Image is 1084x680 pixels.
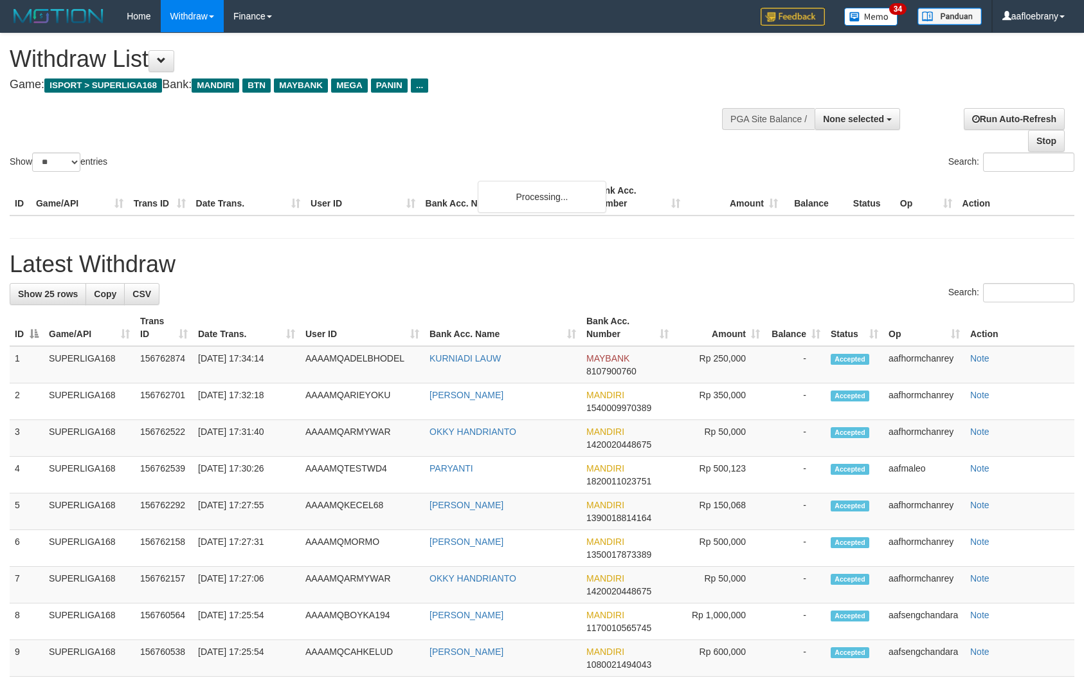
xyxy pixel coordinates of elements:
[31,179,129,216] th: Game/API
[44,309,135,346] th: Game/API: activate to sort column ascending
[44,567,135,603] td: SUPERLIGA168
[10,530,44,567] td: 6
[983,283,1074,302] input: Search:
[300,567,424,603] td: AAAAMQARMYWAR
[815,108,900,130] button: None selected
[300,383,424,420] td: AAAAMQARIEYOKU
[44,640,135,677] td: SUPERLIGA168
[883,640,965,677] td: aafsengchandara
[10,283,86,305] a: Show 25 rows
[970,537,989,547] a: Note
[674,383,765,420] td: Rp 350,000
[765,640,826,677] td: -
[970,353,989,363] a: Note
[586,537,624,547] span: MANDIRI
[765,603,826,640] td: -
[586,659,651,670] span: Copy 1080021494043 to clipboard
[970,610,989,620] a: Note
[823,114,884,124] span: None selected
[10,179,31,216] th: ID
[970,500,989,510] a: Note
[883,567,965,603] td: aafhormchanrey
[32,152,80,172] select: Showentries
[831,501,869,511] span: Accepted
[10,252,1074,277] h1: Latest Withdraw
[848,179,895,216] th: Status
[1028,130,1065,152] a: Stop
[586,549,651,560] span: Copy 1350017873389 to clipboard
[586,513,651,523] span: Copy 1390018814164 to clipboard
[10,46,710,72] h1: Withdraw List
[917,8,982,25] img: panduan.png
[193,640,300,677] td: [DATE] 17:25:54
[883,493,965,530] td: aafhormchanrey
[970,573,989,584] a: Note
[44,78,162,93] span: ISPORT > SUPERLIGA168
[844,8,898,26] img: Button%20Memo.svg
[722,108,815,130] div: PGA Site Balance /
[889,3,907,15] span: 34
[193,457,300,493] td: [DATE] 17:30:26
[586,573,624,584] span: MANDIRI
[948,283,1074,302] label: Search:
[305,179,420,216] th: User ID
[411,78,428,93] span: ...
[586,463,624,473] span: MANDIRI
[129,179,191,216] th: Trans ID
[193,567,300,603] td: [DATE] 17:27:06
[300,309,424,346] th: User ID: activate to sort column ascending
[242,78,271,93] span: BTN
[331,78,368,93] span: MEGA
[783,179,848,216] th: Balance
[586,366,637,376] span: Copy 8107900760 to clipboard
[300,493,424,530] td: AAAAMQKECEL68
[135,346,193,383] td: 156762874
[765,420,826,457] td: -
[424,309,581,346] th: Bank Acc. Name: activate to sort column ascending
[674,309,765,346] th: Amount: activate to sort column ascending
[44,420,135,457] td: SUPERLIGA168
[581,309,674,346] th: Bank Acc. Number: activate to sort column ascending
[135,420,193,457] td: 156762522
[674,493,765,530] td: Rp 150,068
[957,179,1074,216] th: Action
[883,346,965,383] td: aafhormchanrey
[883,383,965,420] td: aafhormchanrey
[831,647,869,658] span: Accepted
[135,457,193,493] td: 156762539
[86,283,125,305] a: Copy
[193,530,300,567] td: [DATE] 17:27:31
[761,8,825,26] img: Feedback.jpg
[586,427,624,437] span: MANDIRI
[826,309,883,346] th: Status: activate to sort column ascending
[429,463,473,473] a: PARYANTI
[831,611,869,621] span: Accepted
[300,530,424,567] td: AAAAMQMORMO
[10,420,44,457] td: 3
[94,289,116,299] span: Copy
[192,78,239,93] span: MANDIRI
[674,457,765,493] td: Rp 500,123
[586,647,624,657] span: MANDIRI
[883,457,965,493] td: aafmaleo
[193,383,300,420] td: [DATE] 17:32:18
[765,309,826,346] th: Balance: activate to sort column ascending
[765,530,826,567] td: -
[193,309,300,346] th: Date Trans.: activate to sort column ascending
[193,420,300,457] td: [DATE] 17:31:40
[10,346,44,383] td: 1
[300,603,424,640] td: AAAAMQBOYKA194
[10,152,107,172] label: Show entries
[765,457,826,493] td: -
[10,78,710,91] h4: Game: Bank:
[674,420,765,457] td: Rp 50,000
[586,623,651,633] span: Copy 1170010565745 to clipboard
[674,530,765,567] td: Rp 500,000
[429,647,503,657] a: [PERSON_NAME]
[124,283,159,305] a: CSV
[300,640,424,677] td: AAAAMQCAHKELUD
[300,457,424,493] td: AAAAMQTESTWD4
[132,289,151,299] span: CSV
[10,493,44,530] td: 5
[429,573,516,584] a: OKKY HANDRIANTO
